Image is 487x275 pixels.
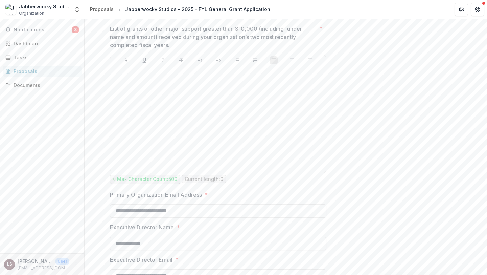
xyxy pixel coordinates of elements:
a: Proposals [87,4,116,14]
button: Underline [140,56,148,64]
button: More [72,260,80,269]
p: Current length: 0 [185,176,223,182]
span: 3 [72,26,79,33]
p: Executive Director Email [110,256,172,264]
img: Jabberwocky Studios [5,4,16,15]
div: Jabberwocky Studios - 2025 - FYL General Grant Application [125,6,270,13]
span: Organization [19,10,44,16]
div: Proposals [90,6,114,13]
a: Documents [3,80,82,91]
span: Notifications [14,27,72,33]
a: Proposals [3,66,82,77]
p: User [55,258,69,265]
div: Jabberwocky Studios [19,3,70,10]
button: Align Right [306,56,315,64]
button: Heading 2 [214,56,222,64]
p: Executive Director Name [110,223,174,231]
button: Ordered List [251,56,259,64]
div: Linda Schust [7,262,12,267]
button: Strike [177,56,185,64]
div: Documents [14,82,76,89]
button: Notifications3 [3,24,82,35]
div: Tasks [14,54,76,61]
div: Dashboard [14,40,76,47]
div: Proposals [14,68,76,75]
p: Max Character Count: 500 [117,176,177,182]
button: Italicize [159,56,167,64]
p: Primary Organization Email Address [110,191,202,199]
button: Open entity switcher [72,3,82,16]
button: Align Left [270,56,278,64]
button: Heading 1 [196,56,204,64]
nav: breadcrumb [87,4,273,14]
a: Tasks [3,52,82,63]
p: [EMAIL_ADDRESS][DOMAIN_NAME] [18,265,69,271]
button: Bullet List [233,56,241,64]
button: Bold [122,56,130,64]
p: [PERSON_NAME] [18,258,53,265]
button: Partners [455,3,468,16]
a: Dashboard [3,38,82,49]
p: List of grants or other major support greater than $10,000 (including funder name and amount) rec... [110,25,317,49]
button: Get Help [471,3,484,16]
button: Align Center [288,56,296,64]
